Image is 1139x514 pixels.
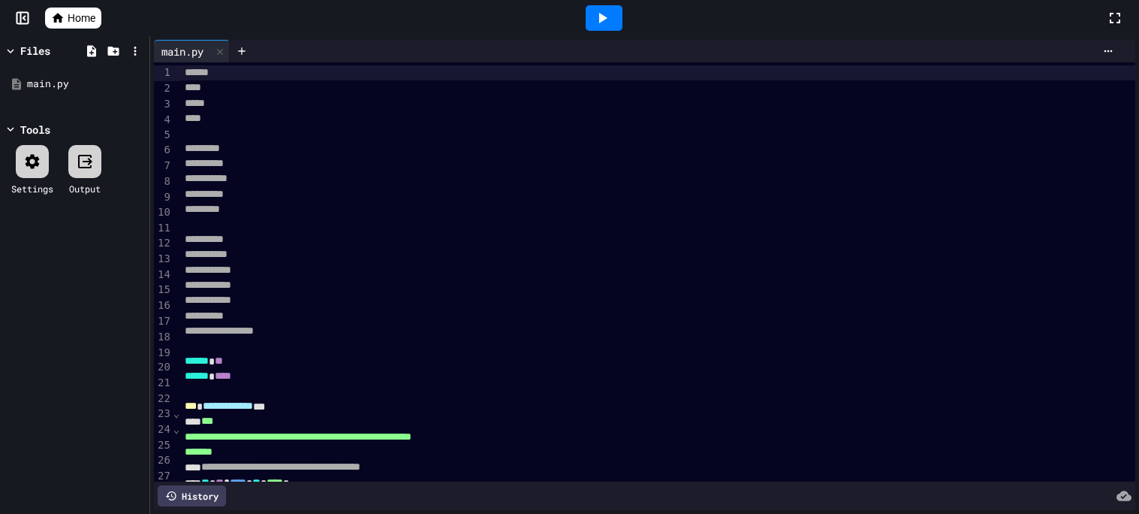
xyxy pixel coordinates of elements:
div: 14 [154,268,173,283]
div: 3 [154,97,173,113]
div: 6 [154,143,173,159]
div: 20 [154,360,173,376]
div: 13 [154,252,173,268]
a: Home [45,8,101,29]
div: Files [20,43,50,59]
div: 1 [154,65,173,81]
div: 19 [154,346,173,361]
div: 17 [154,314,173,330]
div: History [158,485,226,506]
div: 9 [154,190,173,206]
div: 24 [154,422,173,438]
div: main.py [154,40,230,62]
span: Home [68,11,95,26]
span: Fold line [173,407,180,419]
div: 26 [154,453,173,469]
div: 21 [154,376,173,392]
div: 18 [154,330,173,346]
span: Fold line [173,423,180,435]
div: Tools [20,122,50,138]
div: 25 [154,438,173,454]
div: 7 [154,159,173,174]
div: 5 [154,128,173,143]
div: 15 [154,283,173,298]
div: 16 [154,298,173,314]
div: 2 [154,81,173,97]
div: 11 [154,221,173,236]
div: Settings [11,182,53,195]
div: Output [69,182,101,195]
div: 4 [154,113,173,128]
div: 8 [154,174,173,190]
div: 12 [154,236,173,252]
div: 23 [154,407,173,422]
div: 10 [154,205,173,221]
div: 27 [154,469,173,485]
div: main.py [27,77,144,92]
div: 22 [154,392,173,407]
div: main.py [154,44,211,59]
